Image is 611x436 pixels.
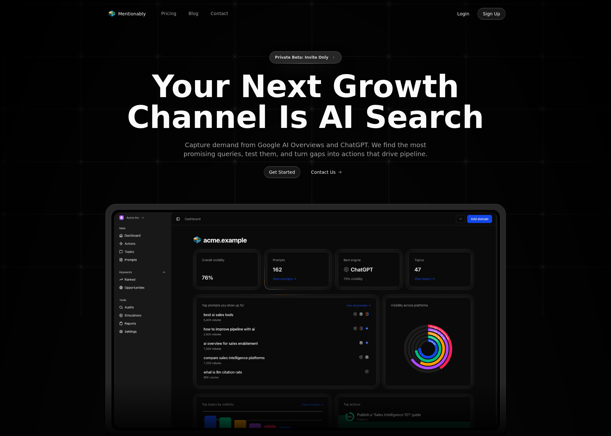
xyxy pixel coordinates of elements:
[183,9,204,19] a: Blog
[114,212,497,428] img: Dashboard shot
[206,9,233,19] a: Contact
[118,11,146,17] span: Mentionably
[452,8,475,20] button: Login
[269,51,342,63] button: Private Beta: Invite Only
[477,8,505,20] button: Sign Up
[275,54,328,61] span: Private Beta: Invite Only
[121,71,490,133] span: Your Next Growth Channel Is AI Search
[106,9,149,18] a: Mentionably
[182,140,429,158] span: Capture demand from Google AI Overviews and ChatGPT. We find the most promising queries, test the...
[108,11,116,17] img: Mentionably logo
[264,166,301,178] button: Get Started
[311,169,335,175] span: Contact Us
[306,166,347,178] button: Contact Us
[156,9,182,19] a: Pricing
